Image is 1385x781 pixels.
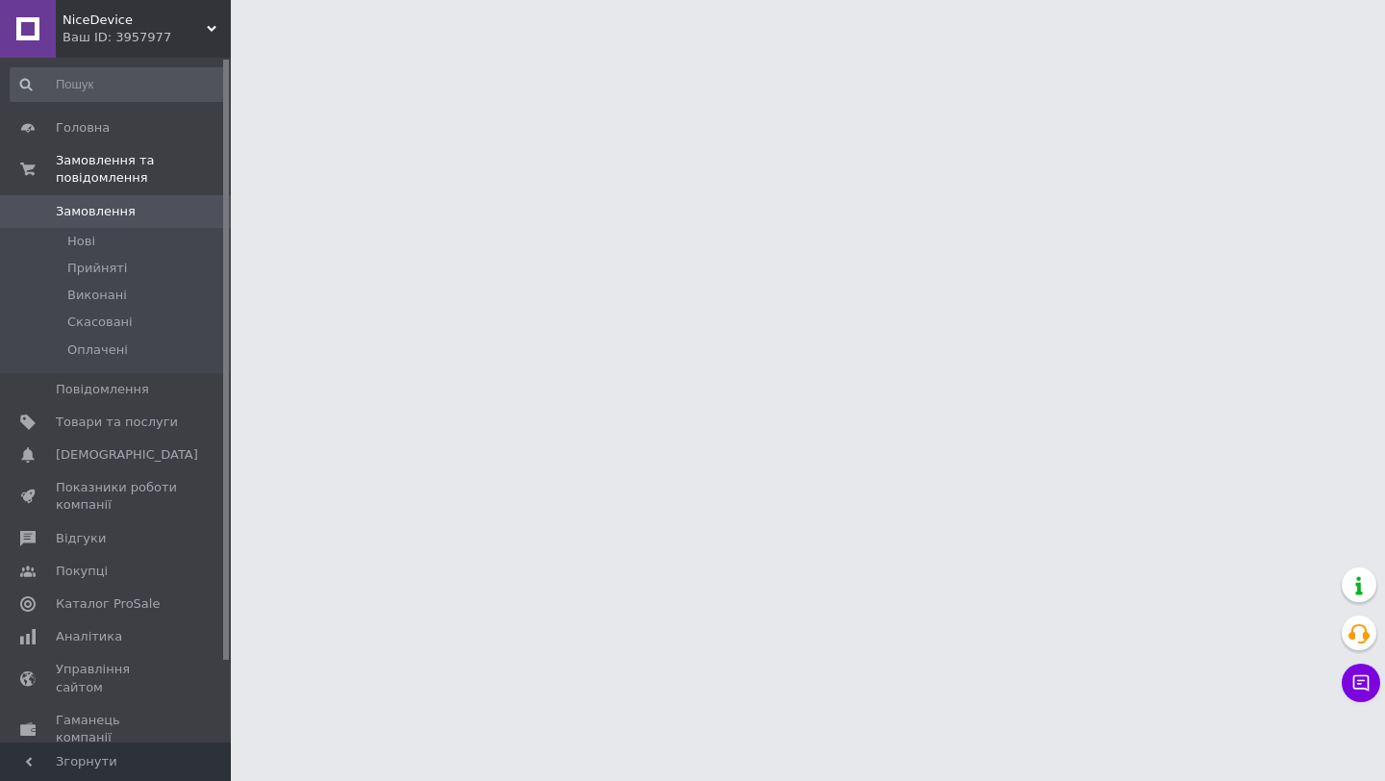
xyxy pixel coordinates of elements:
[67,314,133,331] span: Скасовані
[56,119,110,137] span: Головна
[1342,664,1380,702] button: Чат з покупцем
[56,152,231,187] span: Замовлення та повідомлення
[67,341,128,359] span: Оплачені
[56,530,106,547] span: Відгуки
[63,29,231,46] div: Ваш ID: 3957977
[67,233,95,250] span: Нові
[56,712,178,746] span: Гаманець компанії
[56,381,149,398] span: Повідомлення
[56,563,108,580] span: Покупці
[63,12,207,29] span: NiceDevice
[56,446,198,464] span: [DEMOGRAPHIC_DATA]
[56,628,122,645] span: Аналітика
[56,479,178,514] span: Показники роботи компанії
[56,661,178,695] span: Управління сайтом
[67,287,127,304] span: Виконані
[56,414,178,431] span: Товари та послуги
[56,595,160,613] span: Каталог ProSale
[10,67,227,102] input: Пошук
[56,203,136,220] span: Замовлення
[67,260,127,277] span: Прийняті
